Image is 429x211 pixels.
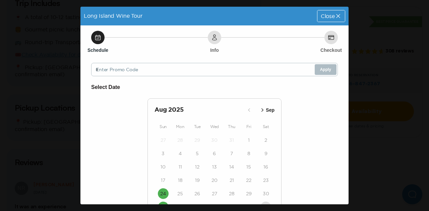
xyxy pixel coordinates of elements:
[266,107,274,114] p: Sep
[158,162,169,172] button: 10
[189,123,206,131] div: Tue
[175,162,186,172] button: 11
[229,137,234,143] time: 31
[248,137,250,143] time: 1
[209,162,220,172] button: 13
[178,177,183,184] time: 18
[264,150,267,157] time: 9
[229,190,235,197] time: 28
[243,148,254,159] button: 8
[179,164,182,170] time: 11
[161,177,165,184] time: 17
[91,83,338,92] h6: Select Date
[192,135,203,145] button: 29
[263,164,268,170] time: 16
[175,148,186,159] button: 4
[161,204,166,210] time: 31
[243,162,254,172] button: 15
[158,135,169,145] button: 27
[212,190,217,197] time: 27
[179,150,182,157] time: 4
[194,137,200,143] time: 29
[177,190,183,197] time: 25
[192,175,203,186] button: 19
[177,137,183,143] time: 28
[172,123,189,131] div: Mon
[260,135,271,145] button: 2
[213,150,216,157] time: 6
[206,123,223,131] div: Wed
[247,150,250,157] time: 8
[246,164,251,170] time: 15
[230,177,234,184] time: 21
[194,190,200,197] time: 26
[321,13,335,19] span: Close
[264,204,267,210] time: 6
[243,188,254,199] button: 29
[192,148,203,159] button: 5
[162,150,165,157] time: 3
[320,47,342,54] h6: Checkout
[260,162,271,172] button: 16
[211,137,218,143] time: 30
[192,162,203,172] button: 12
[175,135,186,145] button: 28
[247,204,250,210] time: 5
[226,188,237,199] button: 28
[226,175,237,186] button: 21
[160,190,166,197] time: 24
[84,13,142,19] span: Long Island Wine Tour
[260,148,271,159] button: 9
[158,148,169,159] button: 3
[196,150,199,157] time: 5
[175,188,186,199] button: 25
[223,123,240,131] div: Thu
[230,204,233,210] time: 4
[195,177,200,184] time: 19
[229,164,234,170] time: 14
[175,175,186,186] button: 18
[257,105,277,116] button: Sep
[246,190,252,197] time: 29
[161,137,166,143] time: 27
[211,177,218,184] time: 20
[226,162,237,172] button: 14
[230,150,233,157] time: 7
[246,177,251,184] time: 22
[209,135,220,145] button: 30
[213,204,216,210] time: 3
[226,148,237,159] button: 7
[155,105,244,115] h2: Aug 2025
[210,47,219,54] h6: Info
[161,164,166,170] time: 10
[158,188,169,199] button: 24
[260,188,271,199] button: 30
[209,148,220,159] button: 6
[155,123,172,131] div: Sun
[240,123,257,131] div: Fri
[158,175,169,186] button: 17
[226,135,237,145] button: 31
[87,47,108,54] h6: Schedule
[209,188,220,199] button: 27
[195,164,199,170] time: 12
[263,190,269,197] time: 30
[264,137,267,143] time: 2
[212,164,217,170] time: 13
[209,175,220,186] button: 20
[257,123,274,131] div: Sat
[263,177,269,184] time: 23
[243,175,254,186] button: 22
[192,188,203,199] button: 26
[243,135,254,145] button: 1
[179,204,181,210] time: 1
[196,204,199,210] time: 2
[260,175,271,186] button: 23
